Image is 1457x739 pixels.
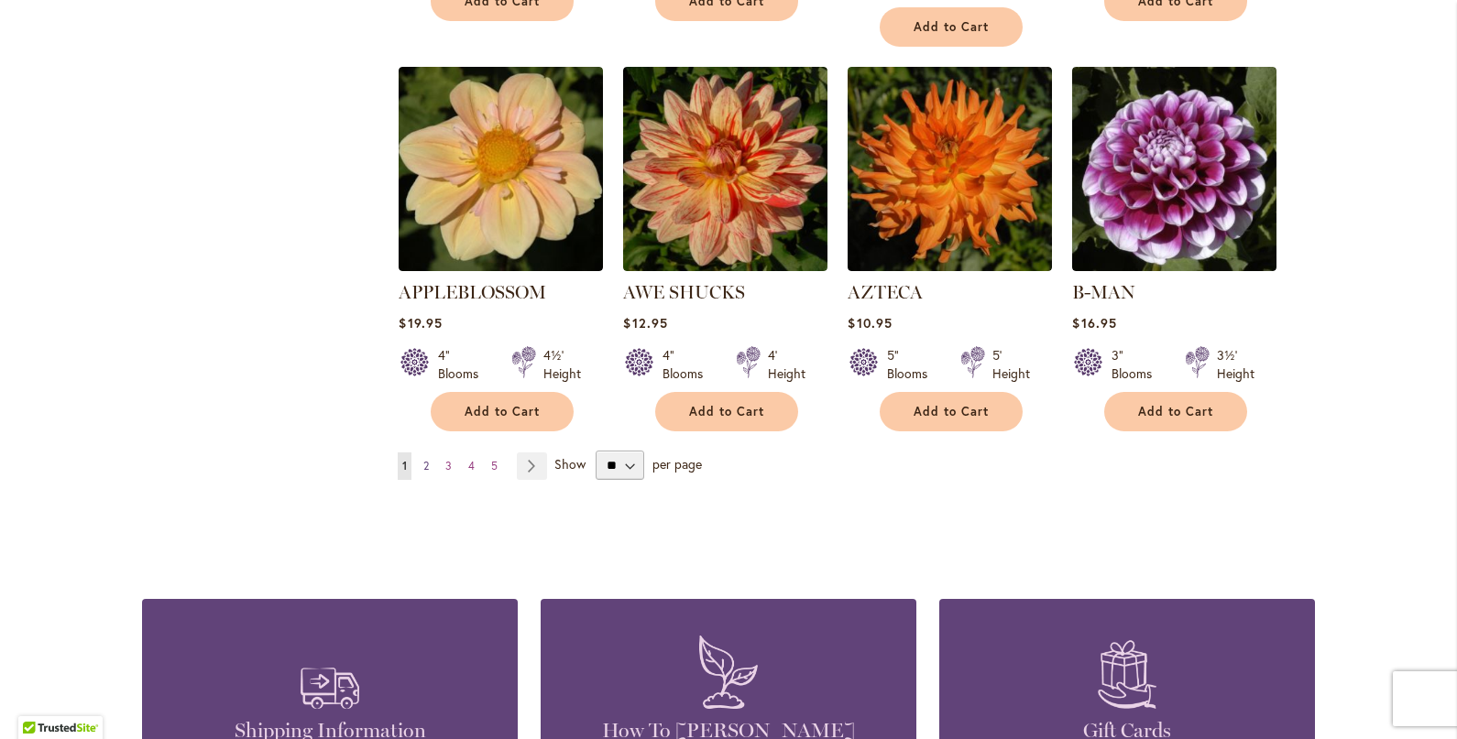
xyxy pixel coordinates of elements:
a: 3 [441,452,456,480]
span: Add to Cart [1138,404,1213,419]
span: $10.95 [848,314,892,331]
span: Show [554,455,586,473]
a: AZTECA [848,281,923,303]
span: per page [652,455,702,473]
img: AZTECA [848,67,1052,271]
span: 3 [445,459,452,473]
span: $16.95 [1072,314,1116,331]
div: 5' Height [992,346,1030,383]
div: 4' Height [768,346,805,383]
a: APPLEBLOSSOM [399,257,603,275]
div: 4" Blooms [663,346,714,383]
button: Add to Cart [1104,392,1247,431]
iframe: Launch Accessibility Center [14,674,65,725]
a: B-MAN [1072,281,1135,303]
span: Add to Cart [465,404,540,419]
span: $12.95 [623,314,667,331]
div: 4" Blooms [438,346,489,383]
img: B-MAN [1072,67,1276,271]
img: AWE SHUCKS [623,67,827,271]
button: Add to Cart [880,392,1023,431]
div: 3" Blooms [1112,346,1163,383]
a: AWE SHUCKS [623,257,827,275]
div: 3½' Height [1217,346,1254,383]
a: 4 [464,452,479,480]
a: 2 [419,452,433,480]
span: 1 [402,459,407,473]
div: 5" Blooms [887,346,938,383]
a: APPLEBLOSSOM [399,281,546,303]
span: 2 [423,459,429,473]
span: 5 [491,459,498,473]
button: Add to Cart [431,392,574,431]
a: B-MAN [1072,257,1276,275]
img: APPLEBLOSSOM [399,67,603,271]
a: 5 [487,452,502,480]
span: Add to Cart [914,404,989,419]
span: Add to Cart [689,404,764,419]
a: AWE SHUCKS [623,281,745,303]
span: 4 [468,459,475,473]
span: $19.95 [399,314,442,331]
button: Add to Cart [880,7,1023,47]
span: Add to Cart [914,19,989,35]
button: Add to Cart [655,392,798,431]
div: 4½' Height [543,346,581,383]
a: AZTECA [848,257,1052,275]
